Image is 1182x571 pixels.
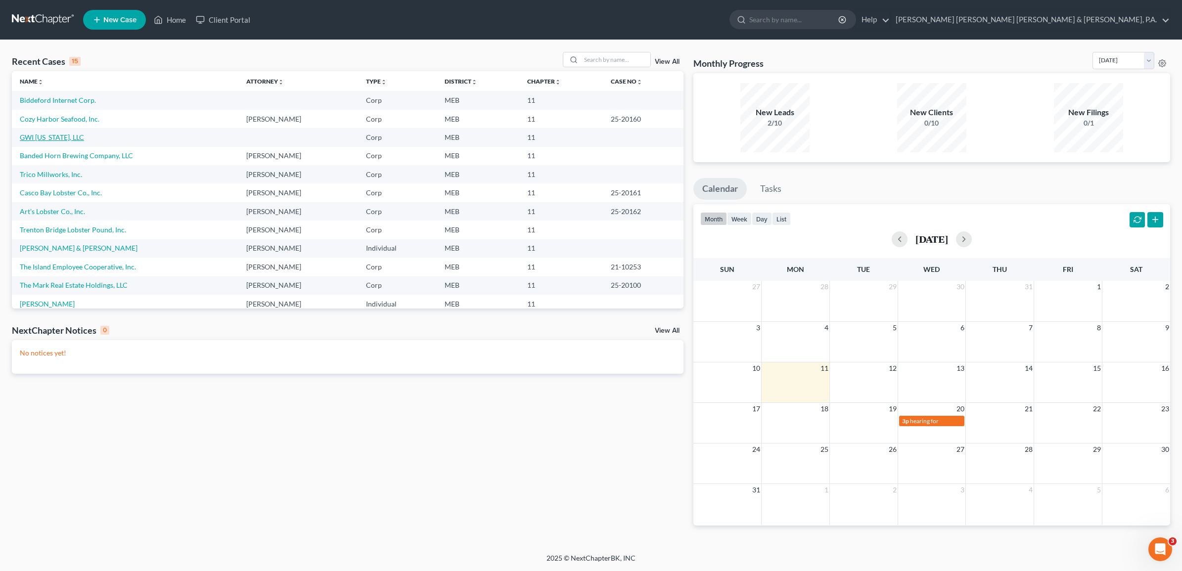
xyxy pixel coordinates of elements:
div: New Filings [1054,107,1123,118]
td: MEB [437,183,519,202]
td: [PERSON_NAME] [238,202,358,220]
td: 21-10253 [603,258,683,276]
span: 10 [751,362,761,374]
td: [PERSON_NAME] [238,276,358,295]
span: 25 [819,443,829,455]
span: 28 [1024,443,1034,455]
td: MEB [437,258,519,276]
div: 0/10 [897,118,966,128]
a: Districtunfold_more [445,78,477,85]
td: [PERSON_NAME] [238,295,358,313]
td: [PERSON_NAME] [238,147,358,165]
span: 31 [1024,281,1034,293]
span: Sat [1130,265,1142,273]
td: 25-20161 [603,183,683,202]
td: Corp [358,220,437,239]
span: 9 [1164,322,1170,334]
td: 11 [519,295,603,313]
a: Trico Millworks, Inc. [20,170,82,178]
a: Tasks [751,178,790,200]
a: [PERSON_NAME] [PERSON_NAME] [PERSON_NAME] & [PERSON_NAME], P.A. [891,11,1170,29]
td: 25-20100 [603,276,683,295]
span: 20 [955,403,965,415]
td: 11 [519,239,603,258]
td: 11 [519,147,603,165]
span: 18 [819,403,829,415]
td: MEB [437,239,519,258]
a: The Mark Real Estate Holdings, LLC [20,281,128,289]
td: Corp [358,183,437,202]
i: unfold_more [38,79,44,85]
a: Trenton Bridge Lobster Pound, Inc. [20,225,126,234]
td: Corp [358,276,437,295]
i: unfold_more [381,79,387,85]
span: 21 [1024,403,1034,415]
span: Thu [993,265,1007,273]
td: MEB [437,91,519,109]
span: 27 [955,443,965,455]
span: 12 [888,362,898,374]
td: 11 [519,165,603,183]
span: 26 [888,443,898,455]
td: [PERSON_NAME] [238,183,358,202]
i: unfold_more [555,79,561,85]
a: View All [655,327,680,334]
span: Sun [720,265,734,273]
button: week [727,212,752,225]
a: Cozy Harbor Seafood, Inc. [20,115,99,123]
button: day [752,212,772,225]
span: 4 [823,322,829,334]
a: Casco Bay Lobster Co., Inc. [20,188,102,197]
span: 27 [751,281,761,293]
td: [PERSON_NAME] [238,258,358,276]
span: 8 [1096,322,1102,334]
span: 15 [1092,362,1102,374]
span: 13 [955,362,965,374]
span: 6 [1164,484,1170,496]
button: list [772,212,791,225]
iframe: Intercom live chat [1148,537,1172,561]
td: 11 [519,128,603,146]
td: 11 [519,220,603,239]
span: New Case [103,16,136,24]
a: Biddeford Internet Corp. [20,96,96,104]
td: Corp [358,258,437,276]
span: 3 [1169,537,1177,545]
div: New Clients [897,107,966,118]
div: 0 [100,326,109,335]
span: 3p [902,417,909,425]
span: Mon [787,265,804,273]
span: 1 [1096,281,1102,293]
span: 7 [1028,322,1034,334]
a: [PERSON_NAME] [20,300,75,308]
span: 30 [955,281,965,293]
span: 19 [888,403,898,415]
span: 17 [751,403,761,415]
div: 2025 © NextChapterBK, INC [309,553,873,571]
a: Client Portal [191,11,255,29]
td: 11 [519,183,603,202]
td: MEB [437,110,519,128]
td: Individual [358,295,437,313]
td: MEB [437,295,519,313]
a: [PERSON_NAME] & [PERSON_NAME] [20,244,137,252]
span: Wed [923,265,940,273]
span: Fri [1063,265,1073,273]
a: Home [149,11,191,29]
td: MEB [437,276,519,295]
div: New Leads [740,107,810,118]
td: 11 [519,202,603,220]
h2: [DATE] [915,234,948,244]
td: [PERSON_NAME] [238,110,358,128]
div: 2/10 [740,118,810,128]
span: 1 [823,484,829,496]
span: 5 [1096,484,1102,496]
td: 25-20162 [603,202,683,220]
i: unfold_more [278,79,284,85]
td: MEB [437,165,519,183]
td: Corp [358,110,437,128]
a: Nameunfold_more [20,78,44,85]
span: 3 [959,484,965,496]
i: unfold_more [636,79,642,85]
a: View All [655,58,680,65]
